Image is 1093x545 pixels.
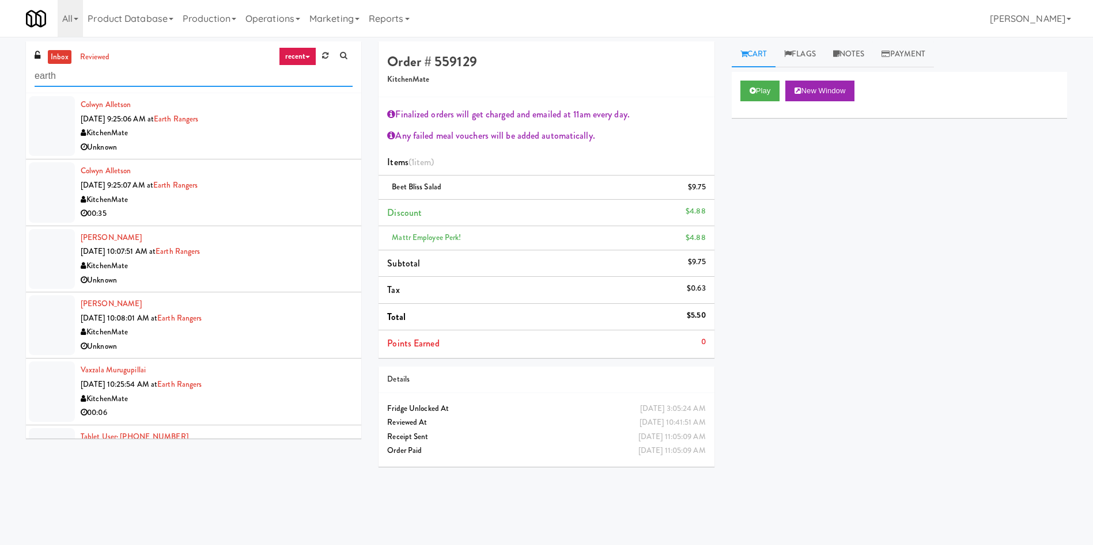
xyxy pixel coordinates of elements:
[81,180,153,190] span: [DATE] 9:25:07 AM at
[81,364,146,375] a: Vaxzala Murugupillai
[387,75,705,84] h5: KitchenMate
[387,106,705,123] div: Finalized orders will get charged and emailed at 11am every day.
[640,416,706,430] div: [DATE] 10:41:51 AM
[740,81,780,101] button: Play
[81,165,131,176] a: Colwyn Alletson
[873,41,934,67] a: Payment
[387,206,422,219] span: Discount
[35,66,353,87] input: Search vision orders
[688,180,706,195] div: $9.75
[687,281,706,296] div: $0.63
[81,392,353,406] div: KitchenMate
[387,372,705,387] div: Details
[157,379,202,390] a: Earth Rangers
[387,402,705,416] div: Fridge Unlocked At
[387,283,399,296] span: Tax
[81,431,188,442] a: Tablet User· [PHONE_NUMBER]
[81,140,353,155] div: Unknown
[153,180,198,190] a: Earth Rangers
[387,155,434,169] span: Items
[640,402,706,416] div: [DATE] 3:05:24 AM
[26,226,361,292] li: [PERSON_NAME][DATE] 10:07:51 AM atEarth RangersKitchenMateUnknown
[688,255,706,269] div: $9.75
[81,406,353,420] div: 00:06
[81,193,353,207] div: KitchenMate
[81,259,353,273] div: KitchenMate
[26,93,361,159] li: Colwyn Alletson[DATE] 9:25:06 AM atEarth RangersKitchenMateUnknown
[81,298,142,309] a: [PERSON_NAME]
[81,113,154,124] span: [DATE] 9:25:06 AM at
[387,127,705,144] div: Any failed meal vouchers will be added automatically.
[157,312,202,323] a: Earth Rangers
[81,325,353,340] div: KitchenMate
[26,292,361,359] li: [PERSON_NAME][DATE] 10:08:01 AM atEarth RangersKitchenMateUnknown
[81,246,156,257] span: [DATE] 10:07:51 AM at
[116,431,188,442] span: · [PHONE_NUMBER]
[686,231,706,245] div: $4.88
[154,113,198,124] a: Earth Rangers
[825,41,873,67] a: Notes
[279,47,317,66] a: recent
[387,310,406,323] span: Total
[26,9,46,29] img: Micromart
[81,312,157,323] span: [DATE] 10:08:01 AM at
[387,257,420,270] span: Subtotal
[26,159,361,226] li: Colwyn Alletson[DATE] 9:25:07 AM atEarth RangersKitchenMate00:35
[387,416,705,430] div: Reviewed At
[81,273,353,288] div: Unknown
[26,359,361,425] li: Vaxzala Murugupillai[DATE] 10:25:54 AM atEarth RangersKitchenMate00:06
[392,181,441,192] span: Beet Bliss Salad
[701,335,706,349] div: 0
[638,444,706,458] div: [DATE] 11:05:09 AM
[81,126,353,140] div: KitchenMate
[785,81,854,101] button: New Window
[776,41,825,67] a: Flags
[77,50,113,64] a: reviewed
[48,50,71,64] a: inbox
[81,207,353,221] div: 00:35
[156,246,200,257] a: Earth Rangers
[638,430,706,444] div: [DATE] 11:05:09 AM
[409,155,434,169] span: (1 )
[81,340,353,354] div: Unknown
[387,54,705,69] h4: Order # 559129
[26,425,361,491] li: Tablet User· [PHONE_NUMBER][DATE] 10:56:41 AM atEarth RangersKitchenMate00:08
[81,379,157,390] span: [DATE] 10:25:54 AM at
[687,308,706,323] div: $5.50
[686,204,706,219] div: $4.88
[387,430,705,444] div: Receipt Sent
[387,444,705,458] div: Order Paid
[414,155,431,169] ng-pluralize: item
[392,232,461,243] span: Mattr Employee Perk!
[81,99,131,110] a: Colwyn Alletson
[81,232,142,243] a: [PERSON_NAME]
[387,337,439,350] span: Points Earned
[732,41,776,67] a: Cart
